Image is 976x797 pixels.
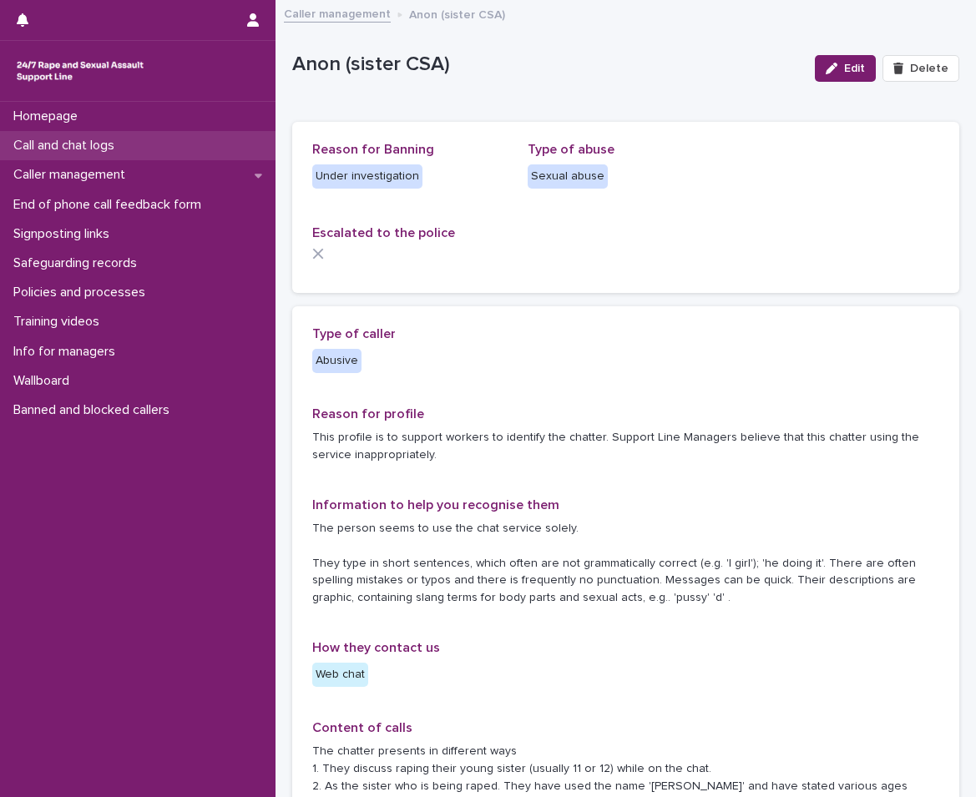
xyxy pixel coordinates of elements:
span: Reason for profile [312,407,424,421]
p: Wallboard [7,373,83,389]
span: Type of caller [312,327,396,340]
div: Web chat [312,663,368,687]
p: This profile is to support workers to identify the chatter. Support Line Managers believe that th... [312,429,939,464]
span: Type of abuse [528,143,614,156]
span: Escalated to the police [312,226,455,240]
p: The person seems to use the chat service solely. They type in short sentences, which often are no... [312,520,939,607]
button: Edit [815,55,876,82]
p: End of phone call feedback form [7,197,215,213]
div: Abusive [312,349,362,373]
img: rhQMoQhaT3yELyF149Cw [13,54,147,88]
p: Policies and processes [7,285,159,300]
p: Safeguarding records [7,255,150,271]
p: Homepage [7,108,91,124]
span: Information to help you recognise them [312,498,559,512]
span: Reason for Banning [312,143,434,156]
p: Banned and blocked callers [7,402,183,418]
div: Sexual abuse [528,164,608,189]
span: Delete [910,63,948,74]
p: Caller management [7,167,139,183]
span: Content of calls [312,721,412,734]
div: Under investigation [312,164,422,189]
span: How they contact us [312,641,440,654]
p: Anon (sister CSA) [409,4,505,23]
a: Caller management [284,3,391,23]
p: Anon (sister CSA) [292,53,802,77]
p: Training videos [7,314,113,330]
p: Info for managers [7,344,129,360]
p: Call and chat logs [7,138,128,154]
span: Edit [844,63,865,74]
p: Signposting links [7,226,123,242]
button: Delete [882,55,959,82]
